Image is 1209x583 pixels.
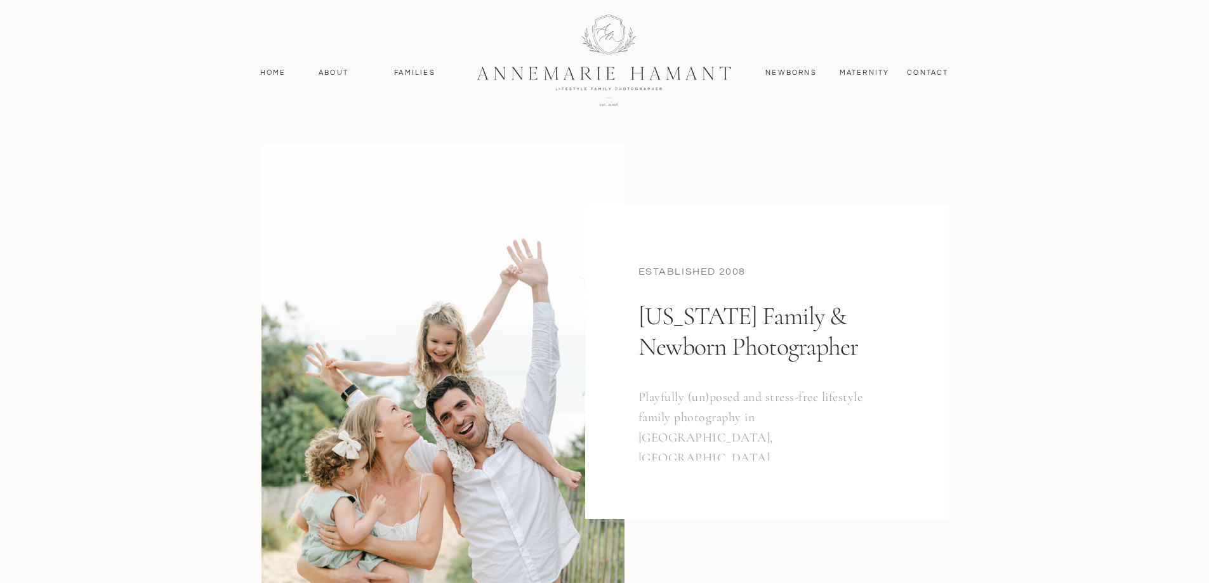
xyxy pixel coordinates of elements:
[638,301,890,410] h1: [US_STATE] Family & Newborn Photographer
[638,387,878,461] h3: Playfully (un)posed and stress-free lifestyle family photography in [GEOGRAPHIC_DATA], [GEOGRAPHI...
[761,67,822,79] a: Newborns
[840,67,889,79] a: MAternity
[386,67,444,79] a: Families
[254,67,292,79] a: Home
[638,265,896,282] div: established 2008
[315,67,352,79] a: About
[901,67,956,79] a: contact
